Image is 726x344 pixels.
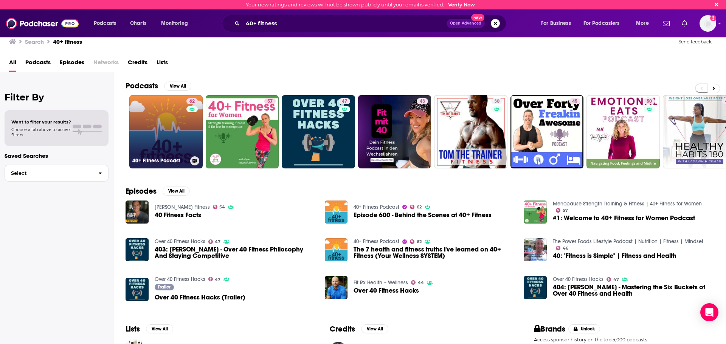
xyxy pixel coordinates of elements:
[700,15,716,32] span: Logged in as BretAita
[541,18,571,29] span: For Business
[510,95,584,168] a: 45
[524,238,547,261] img: 40: "Fitness is Simple" | Fitness and Health
[93,56,119,72] span: Networks
[607,277,619,282] a: 47
[631,17,658,29] button: open menu
[553,238,703,245] a: The Power Foods Lifestyle Podcast | Nutrition | Fitness | Mindset
[361,324,388,333] button: View All
[434,95,507,168] a: 30
[163,187,190,196] button: View All
[155,246,316,259] a: 403: George Grombacher - Over 40 Fitness Philosophy And Staying Competitive
[206,95,279,168] a: 57
[354,287,419,294] a: Over 40 Fitness Hacks
[579,17,631,29] button: open menu
[155,204,210,210] a: Jeremy Scott Fitness
[553,276,603,282] a: Over 40 Fitness Hacks
[536,17,580,29] button: open menu
[156,17,198,29] button: open menu
[5,171,92,176] span: Select
[126,324,173,334] a: ListsView All
[534,324,565,334] h2: Brands
[700,15,716,32] button: Show profile menu
[534,337,714,342] p: Access sponsor history on the top 5,000 podcasts.
[553,215,695,221] a: #1: Welcome to 40+ Fitness for Women Podcast
[5,92,109,103] h2: Filter By
[450,22,481,25] span: Open Advanced
[213,205,225,209] a: 54
[264,98,276,104] a: 57
[354,246,515,259] a: The 7 health and fitness truths I've learned on 40+ Fitness (Your Wellness SYSTEM)
[88,17,126,29] button: open menu
[11,119,71,125] span: Want to filter your results?
[243,17,447,29] input: Search podcasts, credits, & more...
[700,303,718,321] div: Open Intercom Messenger
[155,212,201,218] span: 40 Fitness Facts
[189,98,195,105] span: 62
[60,56,84,72] a: Episodes
[354,212,492,218] a: Episode 600 - Behind the Scenes at 40+ Fitness
[553,201,702,207] a: Menopause Strength Training & Fitness | 40+ Fitness for Women
[636,18,649,29] span: More
[155,294,245,301] a: Over 40 Fitness Hacks (Trailer)
[208,239,221,244] a: 47
[613,278,619,281] span: 47
[563,209,568,212] span: 57
[128,56,147,72] span: Credits
[126,324,140,334] h2: Lists
[25,56,51,72] a: Podcasts
[157,56,168,72] span: Lists
[155,238,205,245] a: Over 40 Fitness Hacks
[568,324,600,333] button: Unlock
[553,284,714,297] a: 404: Brad Williams - Mastering the Six Buckets of Over 40 Fitness and Health
[676,39,714,45] button: Send feedback
[325,276,348,299] img: Over 40 Fitness Hacks
[354,204,399,210] a: 40+ Fitness Podcast
[282,95,355,168] a: 47
[330,324,355,334] h2: Credits
[471,14,485,21] span: New
[447,19,485,28] button: Open AdvancedNew
[155,246,316,259] span: 403: [PERSON_NAME] - Over 40 Fitness Philosophy And Staying Competitive
[6,16,79,31] a: Podchaser - Follow, Share and Rate Podcasts
[215,278,220,281] span: 47
[339,98,350,104] a: 47
[132,157,187,164] h3: 40+ Fitness Podcast
[126,278,149,301] a: Over 40 Fitness Hacks (Trailer)
[524,201,547,224] img: #1: Welcome to 40+ Fitness for Women Podcast
[229,15,513,32] div: Search podcasts, credits, & more...
[411,280,424,285] a: 44
[563,247,568,250] span: 46
[161,18,188,29] span: Monitoring
[246,2,475,8] div: Your new ratings and reviews will not be shown publicly until your email is verified.
[700,15,716,32] img: User Profile
[556,246,568,250] a: 46
[358,95,431,168] a: 43
[5,165,109,182] button: Select
[556,208,568,213] a: 57
[524,276,547,299] img: 404: Brad Williams - Mastering the Six Buckets of Over 40 Fitness and Health
[494,98,500,105] span: 30
[325,238,348,261] img: The 7 health and fitness truths I've learned on 40+ Fitness (Your Wellness SYSTEM)
[208,277,221,281] a: 47
[583,18,620,29] span: For Podcasters
[325,201,348,224] img: Episode 600 - Behind the Scenes at 40+ Fitness
[354,279,408,286] a: Fit Rx Health + Wellness
[53,38,82,45] h3: 40+ fitness
[94,18,116,29] span: Podcasts
[126,81,158,91] h2: Podcasts
[417,98,428,104] a: 43
[418,281,424,284] span: 44
[126,187,190,196] a: EpisodesView All
[420,98,425,105] span: 43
